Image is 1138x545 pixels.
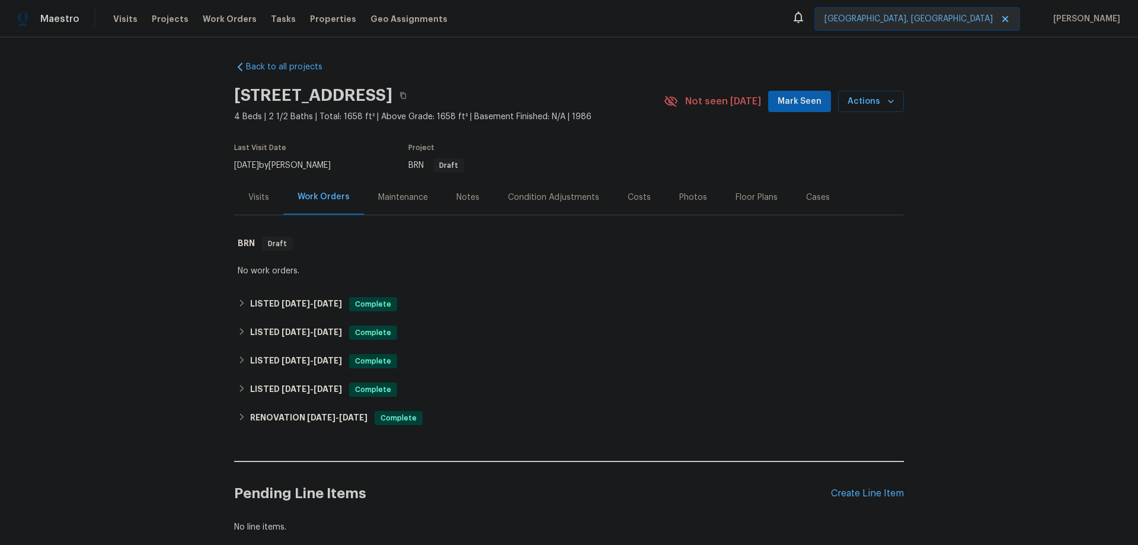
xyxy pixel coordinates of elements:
span: Project [408,144,434,151]
div: by [PERSON_NAME] [234,158,345,173]
span: - [307,413,367,422]
div: No line items. [234,521,904,533]
span: - [282,328,342,336]
span: Complete [350,355,396,367]
span: [DATE] [314,385,342,393]
h6: LISTED [250,297,342,311]
span: [PERSON_NAME] [1049,13,1120,25]
span: [DATE] [282,299,310,308]
div: RENOVATION [DATE]-[DATE]Complete [234,404,904,432]
span: Complete [350,298,396,310]
div: LISTED [DATE]-[DATE]Complete [234,347,904,375]
span: Geo Assignments [370,13,447,25]
span: [DATE] [314,299,342,308]
span: [DATE] [314,356,342,365]
span: Actions [848,94,894,109]
span: Draft [263,238,292,250]
a: Back to all projects [234,61,348,73]
span: Draft [434,162,463,169]
button: Mark Seen [768,91,831,113]
span: Tasks [271,15,296,23]
span: Maestro [40,13,79,25]
div: Photos [679,192,707,203]
h2: [STREET_ADDRESS] [234,90,392,101]
div: Costs [628,192,651,203]
span: Not seen [DATE] [685,95,761,107]
span: BRN [408,161,464,170]
span: [DATE] [282,356,310,365]
span: [GEOGRAPHIC_DATA], [GEOGRAPHIC_DATA] [824,13,993,25]
div: BRN Draft [234,225,904,263]
div: Notes [456,192,480,203]
div: Floor Plans [736,192,778,203]
div: Cases [806,192,830,203]
span: [DATE] [339,413,367,422]
div: Maintenance [378,192,428,203]
div: Condition Adjustments [508,192,599,203]
span: Mark Seen [778,94,821,109]
button: Copy Address [392,85,414,106]
div: No work orders. [238,265,900,277]
h6: LISTED [250,326,342,340]
span: - [282,299,342,308]
button: Actions [838,91,904,113]
div: LISTED [DATE]-[DATE]Complete [234,290,904,318]
span: Visits [113,13,138,25]
span: [DATE] [282,385,310,393]
span: Complete [350,384,396,396]
span: Complete [350,327,396,339]
span: 4 Beds | 2 1/2 Baths | Total: 1658 ft² | Above Grade: 1658 ft² | Basement Finished: N/A | 1986 [234,111,664,123]
h2: Pending Line Items [234,466,831,521]
div: LISTED [DATE]-[DATE]Complete [234,375,904,404]
span: Last Visit Date [234,144,286,151]
span: Projects [152,13,188,25]
div: LISTED [DATE]-[DATE]Complete [234,318,904,347]
span: [DATE] [314,328,342,336]
div: Work Orders [298,191,350,203]
span: [DATE] [282,328,310,336]
span: [DATE] [234,161,259,170]
h6: LISTED [250,354,342,368]
span: - [282,385,342,393]
span: Complete [376,412,421,424]
span: Properties [310,13,356,25]
h6: LISTED [250,383,342,397]
span: [DATE] [307,413,335,422]
span: - [282,356,342,365]
h6: RENOVATION [250,411,367,425]
div: Visits [248,192,269,203]
span: Work Orders [203,13,257,25]
div: Create Line Item [831,488,904,499]
h6: BRN [238,237,255,251]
